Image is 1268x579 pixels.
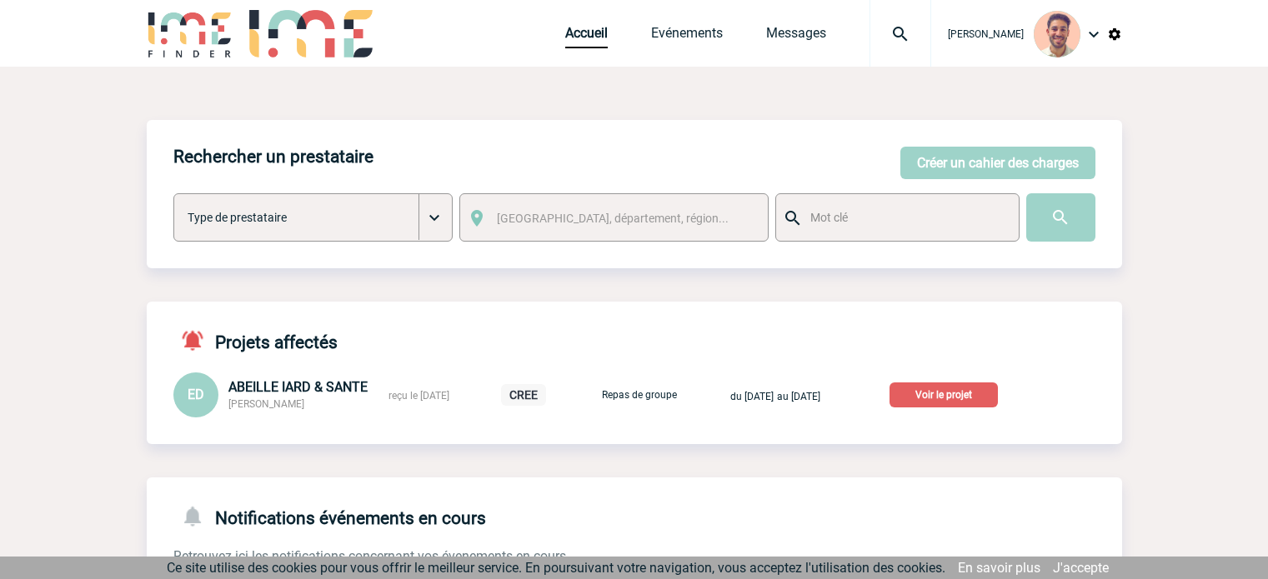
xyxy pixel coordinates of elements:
[565,25,608,48] a: Accueil
[180,328,215,352] img: notifications-active-24-px-r.png
[806,207,1004,228] input: Mot clé
[766,25,826,48] a: Messages
[497,212,729,225] span: [GEOGRAPHIC_DATA], département, région...
[1026,193,1095,242] input: Submit
[228,379,368,395] span: ABEILLE IARD & SANTE
[890,386,1005,402] a: Voir le projet
[890,382,998,407] p: Voir le projet
[948,28,1024,40] span: [PERSON_NAME]
[388,390,449,402] span: reçu le [DATE]
[188,387,204,402] span: ED
[598,389,681,401] p: Repas de groupe
[1034,11,1080,57] img: 132114-0.jpg
[173,328,338,352] h4: Projets affectés
[651,25,723,48] a: Evénements
[180,504,215,528] img: notifications-24-px-g.png
[501,384,546,406] p: CREE
[173,548,569,564] span: Retrouvez ici les notifications concernant vos évenements en cours.
[1053,560,1109,576] a: J'accepte
[228,398,304,410] span: [PERSON_NAME]
[167,560,945,576] span: Ce site utilise des cookies pour vous offrir le meilleur service. En poursuivant votre navigation...
[173,147,373,167] h4: Rechercher un prestataire
[147,10,233,57] img: IME-Finder
[777,391,820,402] span: au [DATE]
[958,560,1040,576] a: En savoir plus
[730,391,774,402] span: du [DATE]
[173,504,486,528] h4: Notifications événements en cours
